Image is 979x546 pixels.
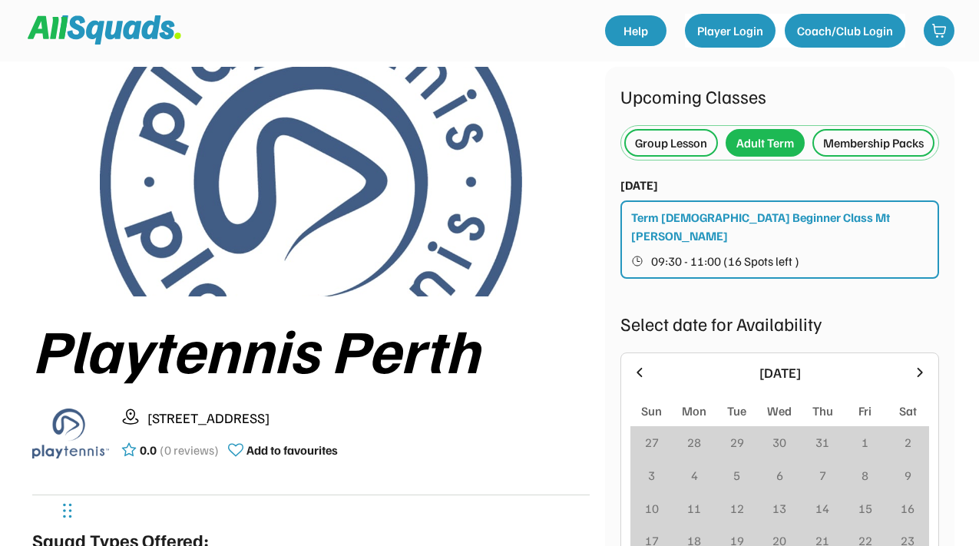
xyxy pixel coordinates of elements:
[727,402,746,420] div: Tue
[812,402,833,420] div: Thu
[657,362,903,383] div: [DATE]
[858,402,872,420] div: Fri
[620,82,939,110] div: Upcoming Classes
[819,466,826,485] div: 7
[631,251,930,271] button: 09:30 - 11:00 (16 Spots left )
[772,433,786,452] div: 30
[641,402,662,420] div: Sun
[651,255,799,267] span: 09:30 - 11:00 (16 Spots left )
[100,67,522,296] img: playtennis%20blue%20logo%204.jpg
[32,315,590,382] div: Playtennis Perth
[931,23,947,38] img: shopping-cart-01%20%281%29.svg
[620,309,939,337] div: Select date for Availability
[28,15,181,45] img: Squad%20Logo.svg
[862,466,868,485] div: 8
[635,134,707,152] div: Group Lesson
[687,499,701,518] div: 11
[862,433,868,452] div: 1
[246,441,338,459] div: Add to favourites
[905,466,911,485] div: 9
[687,433,701,452] div: 28
[901,499,915,518] div: 16
[32,395,109,472] img: playtennis%20blue%20logo%201.png
[905,433,911,452] div: 2
[682,402,706,420] div: Mon
[160,441,219,459] div: (0 reviews)
[645,433,659,452] div: 27
[631,208,930,245] div: Term [DEMOGRAPHIC_DATA] Beginner Class Mt [PERSON_NAME]
[899,402,917,420] div: Sat
[147,408,590,429] div: [STREET_ADDRESS]
[730,433,744,452] div: 29
[685,14,776,48] button: Player Login
[605,15,666,46] a: Help
[736,134,794,152] div: Adult Term
[815,433,829,452] div: 31
[858,499,872,518] div: 15
[648,466,655,485] div: 3
[823,134,924,152] div: Membership Packs
[815,499,829,518] div: 14
[776,466,783,485] div: 6
[691,466,698,485] div: 4
[772,499,786,518] div: 13
[733,466,740,485] div: 5
[645,499,659,518] div: 10
[620,176,658,194] div: [DATE]
[730,499,744,518] div: 12
[785,14,905,48] button: Coach/Club Login
[767,402,792,420] div: Wed
[140,441,157,459] div: 0.0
